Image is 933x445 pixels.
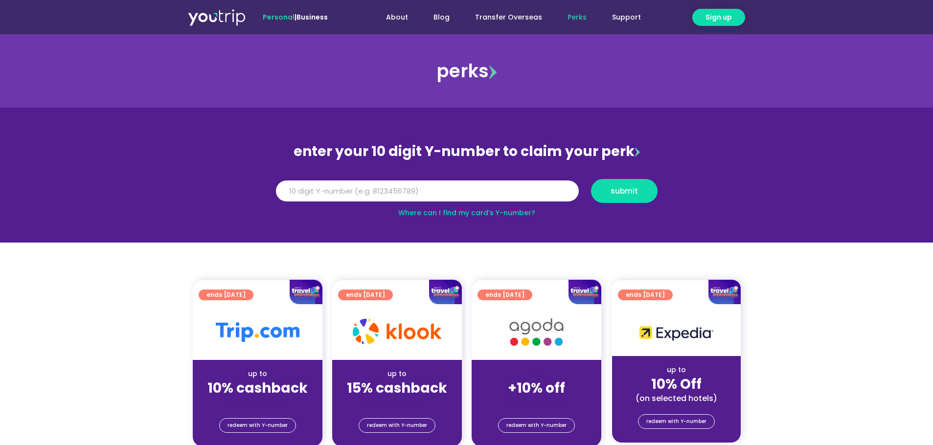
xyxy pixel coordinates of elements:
button: submit [591,179,658,203]
div: (on selected hotels) [620,393,733,403]
div: up to [340,369,454,379]
a: About [373,8,421,26]
a: Where can I find my card’s Y-number? [398,208,535,218]
a: Business [296,12,328,22]
span: redeem with Y-number [646,415,706,428]
span: redeem with Y-number [367,419,427,432]
form: Y Number [276,179,658,210]
span: redeem with Y-number [228,419,288,432]
strong: 15% cashback [347,378,447,398]
nav: Menu [354,8,654,26]
span: redeem with Y-number [506,419,567,432]
a: redeem with Y-number [359,418,435,433]
div: up to [201,369,315,379]
strong: 10% cashback [207,378,308,398]
input: 10 digit Y-number (e.g. 8123456789) [276,180,579,202]
div: (for stays only) [479,397,593,407]
a: redeem with Y-number [638,414,715,429]
a: redeem with Y-number [219,418,296,433]
a: redeem with Y-number [498,418,575,433]
span: up to [527,369,546,378]
span: submit [611,187,638,195]
a: Perks [555,8,599,26]
a: Support [599,8,654,26]
span: Sign up [705,12,732,22]
span: Personal [263,12,295,22]
div: (for stays only) [340,397,454,407]
strong: +10% off [508,378,565,398]
a: Sign up [692,9,745,26]
span: | [263,12,328,22]
div: (for stays only) [201,397,315,407]
a: Transfer Overseas [462,8,555,26]
div: enter your 10 digit Y-number to claim your perk [271,139,662,164]
div: up to [620,365,733,375]
a: Blog [421,8,462,26]
strong: 10% Off [651,375,702,394]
